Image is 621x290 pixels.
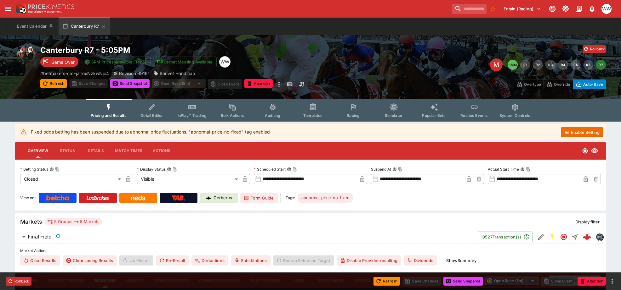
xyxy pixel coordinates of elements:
button: Suspend AtCopy To Clipboard [392,167,397,172]
span: Detail Editor [140,113,163,118]
img: logo-cerberus--red.svg [583,233,591,241]
button: Final Field [15,231,477,243]
img: TabNZ [172,195,185,200]
button: Refresh [40,79,67,88]
button: Copy To Clipboard [55,167,60,172]
div: William Wallace [219,56,231,68]
span: Re-Result [156,255,189,265]
img: PriceKinetics Logo [14,3,26,15]
p: Overtype [524,81,541,88]
img: Sportsbook Management [28,10,62,13]
button: Display StatusCopy To Clipboard [167,167,171,172]
div: Fixed odds betting has been suspended due to abnormal price fluctuations. "abnormal-price-no-fixe... [31,126,270,138]
button: more [608,277,616,285]
img: Cerberus [206,195,211,200]
button: Straight [569,231,581,243]
button: Actions [147,143,176,158]
img: Neds [131,195,145,200]
button: Rollback [6,277,31,286]
img: horse_racing.png [15,45,35,65]
button: SRM Prices Available (Top5) [81,57,151,67]
p: Betting Status [20,167,48,172]
div: split button [152,79,206,88]
button: Overtype [514,79,544,89]
div: Event type filters [86,99,535,122]
svg: Visible [591,147,598,155]
div: Betting Target: cerberus [298,193,353,203]
p: Actual Start Time [488,167,519,172]
div: Ranvet Handicap [153,70,195,77]
span: Un-Result [119,255,153,265]
button: R3 [545,60,555,70]
label: Tags: [286,193,295,203]
span: Templates [303,113,322,118]
div: Closed [20,174,123,184]
p: Display Status [137,167,166,172]
button: Send Snapshot [110,79,150,88]
button: more [275,79,283,89]
button: William Wallace [600,2,613,16]
button: Send Snapshot [443,277,483,286]
button: R5 [571,60,581,70]
span: Pricing and Results [91,113,127,118]
p: Scheduled Start [254,167,286,172]
button: Details [82,143,110,158]
button: Abandon [244,79,273,88]
p: Game Over [51,59,75,65]
button: Scheduled StartCopy To Clipboard [287,167,291,172]
div: Visible [137,174,240,184]
svg: Closed [560,233,567,241]
button: Actual Start TimeCopy To Clipboard [520,167,525,172]
button: Copy To Clipboard [293,167,297,172]
div: split button [485,276,539,285]
span: InPlay™ Trading [178,113,207,118]
button: Clear Losing Results [63,255,117,265]
button: R2 [533,60,543,70]
div: William Wallace [601,4,612,14]
button: R4 [558,60,568,70]
h5: Markets [20,218,42,225]
p: Copy To Clipboard [40,70,109,77]
button: 19527Transaction(s) [477,232,533,242]
button: open drawer [3,3,14,14]
span: Simulator [385,113,402,118]
span: Related Events [460,113,488,118]
button: Match Times [110,143,147,158]
img: PriceKinetics [28,4,74,9]
button: Dividends [404,255,437,265]
input: search [452,4,487,14]
p: Suspend At [371,167,391,172]
span: Racing [347,113,360,118]
button: Toggle light/dark mode [560,3,571,14]
img: Ladbrokes [86,195,109,200]
button: Documentation [573,3,584,14]
button: Refresh [373,277,400,286]
button: Override [544,79,573,89]
img: Betcha [46,195,69,200]
button: Event Calendar [13,18,57,35]
button: Overview [23,143,53,158]
button: Re Enable Betting [561,127,603,137]
button: Copy To Clipboard [398,167,402,172]
h6: Final Field [28,233,52,240]
p: Revision 69191 [119,70,150,77]
button: SMM [508,60,518,70]
p: Cerberus [214,195,232,201]
button: Disable Provider resulting [337,255,401,265]
button: R7 [596,60,606,70]
span: Auditing [265,113,280,118]
div: 552f93d6-4123-47ae-88b0-cc203f3f26c3 [583,233,591,241]
button: Copy To Clipboard [173,167,177,172]
button: Display filter [572,217,603,227]
span: System Controls [499,113,530,118]
nav: pagination navigation [508,60,606,70]
img: jetbet-logo.svg [157,59,163,65]
button: Clear Results [20,255,60,265]
button: Rollback [583,45,606,53]
a: 552f93d6-4123-47ae-88b0-cc203f3f26c3 [581,231,593,243]
button: Betting StatusCopy To Clipboard [49,167,54,172]
label: Market Actions [20,246,601,255]
button: Jetbet Meeting Available [153,57,217,67]
button: R6 [583,60,593,70]
button: Connected to PK [547,3,558,14]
